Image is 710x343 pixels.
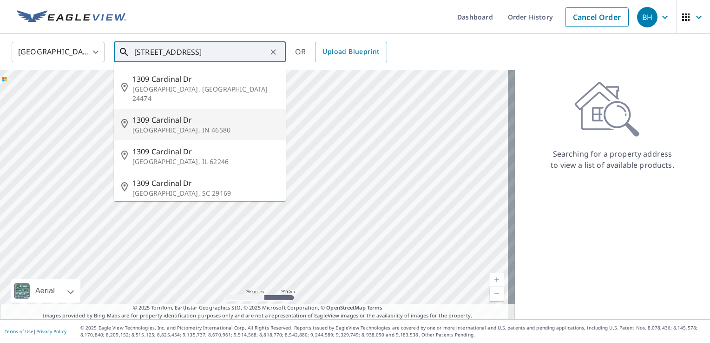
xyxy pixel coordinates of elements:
[490,273,504,287] a: Current Level 5, Zoom In
[267,46,280,59] button: Clear
[5,328,33,335] a: Terms of Use
[36,328,66,335] a: Privacy Policy
[132,85,278,103] p: [GEOGRAPHIC_DATA], [GEOGRAPHIC_DATA] 24474
[17,10,126,24] img: EV Logo
[637,7,657,27] div: BH
[133,304,382,312] span: © 2025 TomTom, Earthstar Geographics SIO, © 2025 Microsoft Corporation, ©
[33,279,58,303] div: Aerial
[550,148,675,171] p: Searching for a property address to view a list of available products.
[322,46,379,58] span: Upload Blueprint
[132,73,278,85] span: 1309 Cardinal Dr
[12,39,105,65] div: [GEOGRAPHIC_DATA]
[132,189,278,198] p: [GEOGRAPHIC_DATA], SC 29169
[132,157,278,166] p: [GEOGRAPHIC_DATA], IL 62246
[132,125,278,135] p: [GEOGRAPHIC_DATA], IN 46580
[134,39,267,65] input: Search by address or latitude-longitude
[80,324,705,338] p: © 2025 Eagle View Technologies, Inc. and Pictometry International Corp. All Rights Reserved. Repo...
[326,304,365,311] a: OpenStreetMap
[565,7,629,27] a: Cancel Order
[315,42,387,62] a: Upload Blueprint
[11,279,80,303] div: Aerial
[295,42,387,62] div: OR
[5,329,66,334] p: |
[132,146,278,157] span: 1309 Cardinal Dr
[132,114,278,125] span: 1309 Cardinal Dr
[367,304,382,311] a: Terms
[132,178,278,189] span: 1309 Cardinal Dr
[490,287,504,301] a: Current Level 5, Zoom Out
